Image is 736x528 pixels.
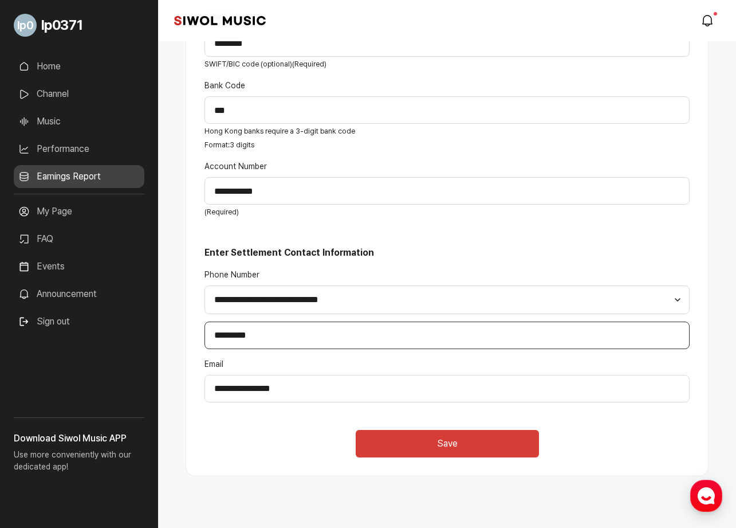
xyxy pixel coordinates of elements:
a: Announcement [14,283,144,306]
h3: Download Siwol Music APP [14,432,144,445]
input: SWIFT Code [204,29,690,57]
a: FAQ [14,228,144,251]
label: Email [204,358,690,370]
a: Settings [148,363,220,392]
label: Bank Code [204,80,690,92]
button: Sign out [14,310,74,333]
a: Performance [14,138,144,161]
span: Messages [95,381,129,390]
label: Phone Number [204,269,690,281]
a: Messages [76,363,148,392]
small: Hong Kong banks require a 3-digit bank code Format: 3 digits [204,127,355,149]
h3: Enter Settlement Contact Information [204,246,690,260]
a: Channel [14,83,144,105]
a: My Page [14,200,144,223]
span: Home [29,381,49,390]
p: Use more conveniently with our dedicated app! [14,445,144,482]
input: Bank Code [204,96,690,124]
a: Home [14,55,144,78]
small: SWIFT/BIC code (optional) (Required) [204,60,326,68]
a: modal.notifications [697,9,720,32]
button: Save [356,430,539,457]
span: Settings [170,381,198,390]
small: (Required) [204,208,239,216]
label: Account Number [204,161,690,173]
span: lp0371 [41,15,82,36]
input: Account Number [204,177,690,205]
a: Earnings Report [14,165,144,188]
input: Email [204,375,690,402]
a: Go to My Profile [14,9,144,41]
a: Home [3,363,76,392]
a: Music [14,110,144,133]
a: Events [14,255,144,278]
